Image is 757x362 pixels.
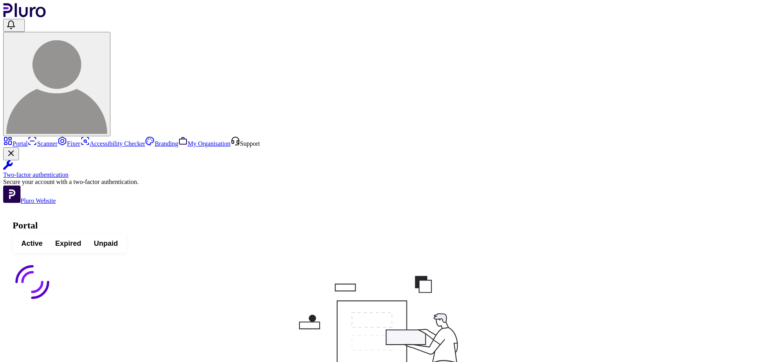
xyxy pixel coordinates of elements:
[3,197,56,204] a: Open Pluro Website
[3,160,754,178] a: Two-factor authentication
[3,140,28,147] a: Portal
[6,33,107,134] img: User avatar
[49,236,88,251] button: Expired
[3,178,754,186] div: Secure your account with a two-factor authentication.
[88,236,124,251] button: Unpaid
[145,140,178,147] a: Branding
[3,136,754,204] aside: Sidebar menu
[94,239,118,248] span: Unpaid
[178,140,231,147] a: My Organisation
[55,239,81,248] span: Expired
[28,140,58,147] a: Scanner
[21,239,43,248] span: Active
[231,140,260,147] a: Open Support screen
[13,220,744,231] h1: Portal
[3,32,110,136] button: User avatar
[3,147,19,160] button: Close Two-factor authentication notification
[58,140,80,147] a: Fixer
[3,171,754,178] div: Two-factor authentication
[15,236,49,251] button: Active
[3,19,25,32] button: Open notifications, you have 12 new notifications
[3,12,46,19] a: Logo
[80,140,145,147] a: Accessibility Checker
